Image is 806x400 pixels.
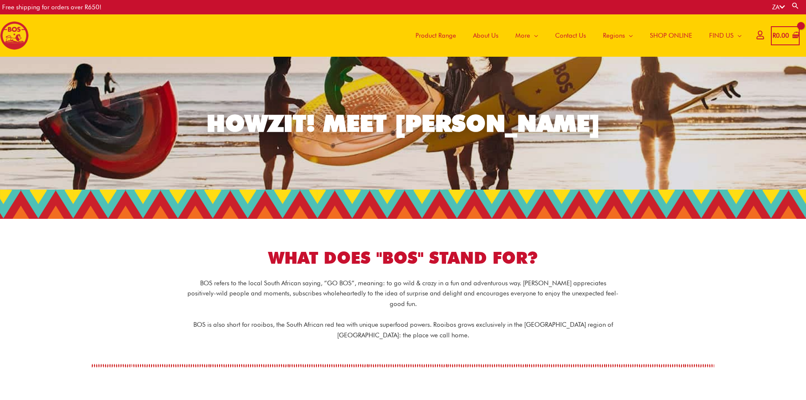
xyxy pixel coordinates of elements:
a: About Us [465,14,507,57]
a: View Shopping Cart, empty [771,26,800,45]
a: Regions [594,14,641,57]
div: HOWZIT! MEET [PERSON_NAME] [206,112,600,135]
bdi: 0.00 [773,32,789,39]
span: Contact Us [555,23,586,48]
span: FIND US [709,23,734,48]
a: SHOP ONLINE [641,14,701,57]
nav: Site Navigation [401,14,750,57]
p: BOS is also short for rooibos, the South African red tea with unique superfood powers. Rooibos gr... [187,320,619,341]
span: R [773,32,776,39]
h1: WHAT DOES "BOS" STAND FOR? [166,246,640,270]
a: More [507,14,547,57]
span: Product Range [415,23,456,48]
p: BOS refers to the local South African saying, “GO BOS”, meaning: to go wild & crazy in a fun and ... [187,278,619,309]
a: ZA [772,3,785,11]
a: Product Range [407,14,465,57]
span: SHOP ONLINE [650,23,692,48]
span: Regions [603,23,625,48]
span: About Us [473,23,498,48]
a: Search button [791,2,800,10]
span: More [515,23,530,48]
a: Contact Us [547,14,594,57]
